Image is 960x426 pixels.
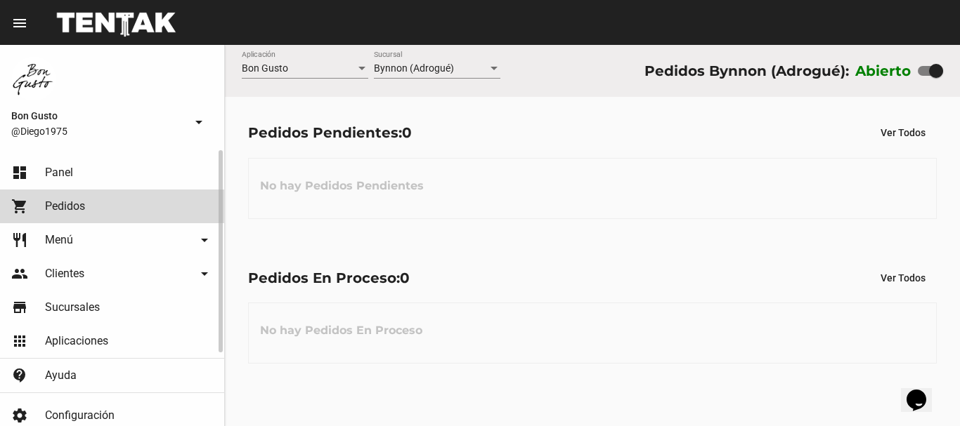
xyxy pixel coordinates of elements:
span: Ver Todos [881,127,926,138]
h3: No hay Pedidos En Proceso [249,309,434,352]
mat-icon: store [11,299,28,316]
button: Ver Todos [869,265,937,291]
span: Ver Todos [881,272,926,284]
mat-icon: settings [11,407,28,424]
span: Aplicaciones [45,334,108,348]
img: 8570adf9-ca52-4367-b116-ae09c64cf26e.jpg [11,56,56,101]
mat-icon: restaurant [11,232,28,248]
span: 0 [402,124,412,141]
div: Pedidos Pendientes: [248,121,412,144]
span: Configuración [45,408,115,422]
span: Bon Gusto [11,107,185,124]
span: @Diego1975 [11,124,185,138]
h3: No hay Pedidos Pendientes [249,165,435,207]
mat-icon: apps [11,333,28,350]
div: Pedidos Bynnon (Adrogué): [644,60,849,82]
span: Ayuda [45,368,77,382]
span: Panel [45,166,73,180]
mat-icon: menu [11,15,28,32]
mat-icon: shopping_cart [11,198,28,215]
span: Sucursales [45,300,100,314]
label: Abierto [855,60,912,82]
mat-icon: dashboard [11,164,28,181]
span: Clientes [45,267,84,281]
button: Ver Todos [869,120,937,145]
span: Bon Gusto [242,62,288,74]
iframe: chat widget [901,370,946,412]
mat-icon: contact_support [11,367,28,384]
div: Pedidos En Proceso: [248,267,410,289]
mat-icon: people [11,265,28,282]
mat-icon: arrow_drop_down [196,265,213,282]
span: 0 [400,269,410,286]
span: Pedidos [45,199,85,213]
span: Menú [45,233,73,247]
mat-icon: arrow_drop_down [196,232,213,248]
mat-icon: arrow_drop_down [190,114,207,131]
span: Bynnon (Adrogué) [374,62,454,74]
